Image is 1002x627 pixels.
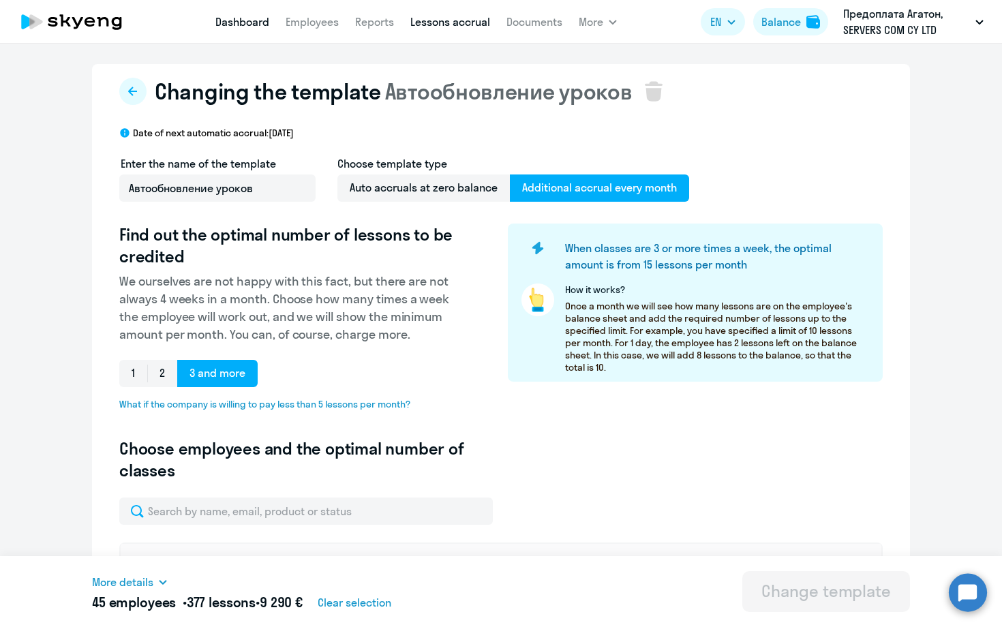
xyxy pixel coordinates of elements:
[565,240,860,273] h4: When classes are 3 or more times a week, the optimal amount is from 15 lessons per month
[579,14,603,30] span: More
[742,571,910,612] button: Change template
[385,78,633,105] span: Автообновление уроков
[318,594,391,611] span: Clear selection
[836,5,990,38] button: Предоплата Агатон, SERVERS COM CY LTD
[579,8,617,35] button: More
[92,593,303,612] h5: 45 employees • •
[710,14,721,30] span: EN
[565,300,869,373] p: Once a month we will see how many lessons are on the employee's balance sheet and add the require...
[215,15,269,29] a: Dashboard
[701,8,745,35] button: EN
[121,157,276,170] span: Enter the name of the template
[119,224,464,267] h3: Find out the optimal number of lessons to be credited
[843,5,970,38] p: Предоплата Агатон, SERVERS COM CY LTD
[119,498,493,525] input: Search by name, email, product or status
[286,15,339,29] a: Employees
[155,78,381,105] span: Changing the template
[806,15,820,29] img: balance
[337,155,689,172] h4: Choose template type
[119,174,316,202] input: Untitled
[506,15,562,29] a: Documents
[521,284,554,316] img: pointer-circle
[119,438,464,481] h3: Choose employees and the optimal number of classes
[119,398,464,410] span: What if the company is willing to pay less than 5 lessons per month?
[355,15,394,29] a: Reports
[260,594,303,611] span: 9 290 €
[147,360,177,387] span: 2
[337,174,510,202] span: Auto accruals at zero balance
[761,14,801,30] div: Balance
[410,15,490,29] a: Lessons accrual
[753,8,828,35] button: Balancebalance
[761,580,891,602] div: Change template
[565,284,869,296] p: How it works?
[187,594,256,611] span: 377 lessons
[119,360,147,387] span: 1
[742,542,881,592] th: Accrue lessons
[119,273,464,343] p: We ourselves are not happy with this fact, but there are not always 4 weeks in a month. Choose ho...
[133,127,294,139] p: Date of next automatic accrual: [DATE]
[510,174,689,202] span: Additional accrual every month
[658,555,742,579] div: Remaining Lessons
[92,574,153,590] span: More details
[177,360,258,387] span: 3 and more
[658,555,730,579] span: Remaining Lessons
